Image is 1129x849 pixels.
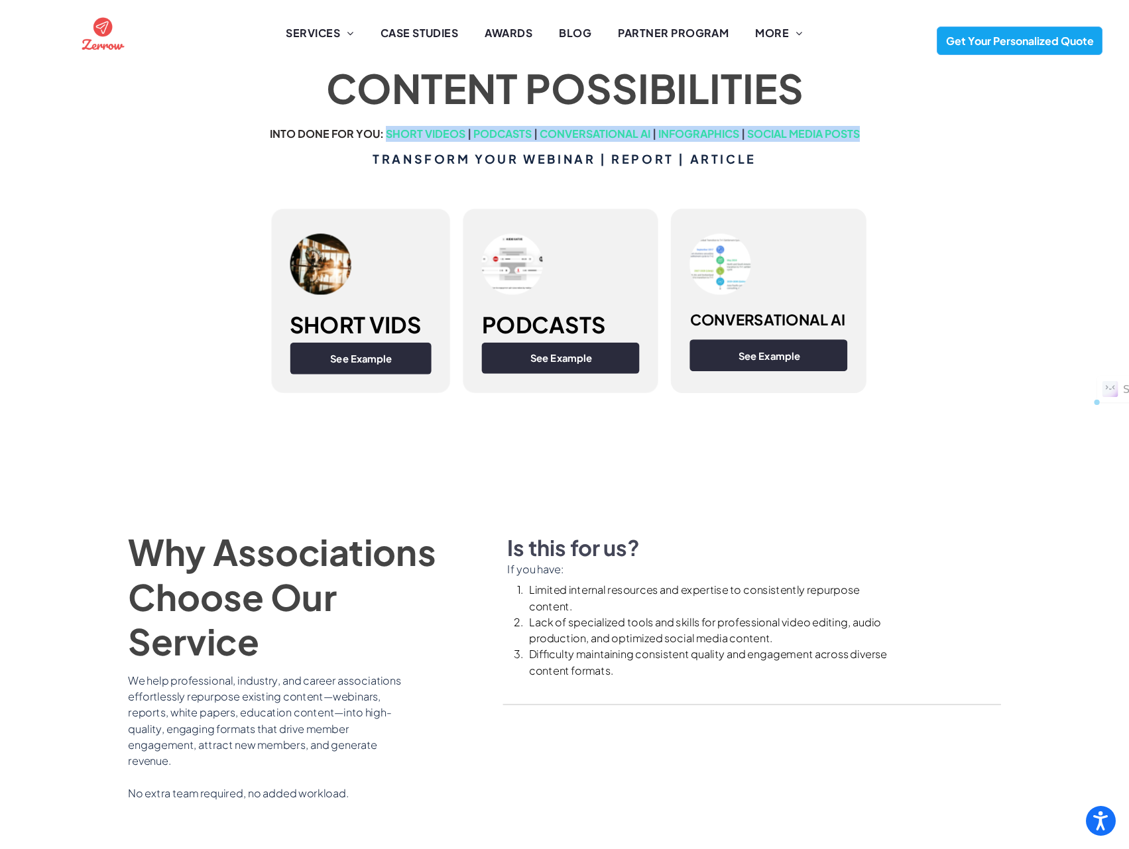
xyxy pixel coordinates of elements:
[128,530,436,663] span: Why Associations Choose Our Service
[529,583,860,613] span: Limited internal resources and expertise to consistently repurpose content.
[507,534,639,561] span: Is this for us?
[482,234,543,295] a: A screenshot of a website that says audio native.
[734,343,804,368] span: See Example
[270,127,384,141] span: INTO DONE FOR YOU:
[605,25,742,41] a: PARTNER PROGRAM
[652,127,656,141] span: |
[482,343,640,374] a: See Example
[367,25,472,41] a: CASE STUDIES
[128,673,401,767] span: We help professional, industry, and career associations effortlessly repurpose existing content—w...
[80,10,127,57] img: the logo for zernow is a red circle with an airplane in it .
[467,127,471,141] span: |
[373,151,756,166] strong: TRANSFORM YOUR WEBINAR | REPORT | ARTICLE
[290,311,421,339] span: SHORT VIDS
[741,127,745,141] span: |
[534,127,538,141] span: |
[507,562,564,576] span: If you have:
[690,234,751,295] a: A diagram of the global transition to t + 1 settlement cycle.
[690,339,848,371] a: See Example
[326,63,803,113] span: CONTENT POSSIBILITIES
[747,127,860,141] span: SOCIAL MEDIA POSTS
[128,786,349,800] span: No extra team required, no added workload.
[526,346,596,371] span: See Example
[272,25,367,41] a: SERVICES
[529,615,881,645] span: Lack of specialized tools and skills for professional video editing, audio production, and optimi...
[482,311,605,339] span: PODCASTS
[742,25,815,41] a: MORE
[546,25,605,41] a: BLOG
[290,343,432,374] a: See Example
[471,25,546,41] a: AWARDS
[386,127,465,141] span: SHORT VIDEOS
[540,127,650,141] span: CONVERSATIONAL AI
[690,310,845,329] span: CONVERSATIONAL AI
[658,127,739,141] span: INFOGRAPHICS
[290,234,351,295] a: A group of people are standing in a room with a lot of windows.
[326,346,396,371] span: See Example
[473,127,532,141] span: PODCASTS
[941,27,1099,54] span: Get Your Personalized Quote
[529,648,887,677] span: Difficulty maintaining consistent quality and engagement across diverse content formats.
[937,27,1102,55] a: Get Your Personalized Quote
